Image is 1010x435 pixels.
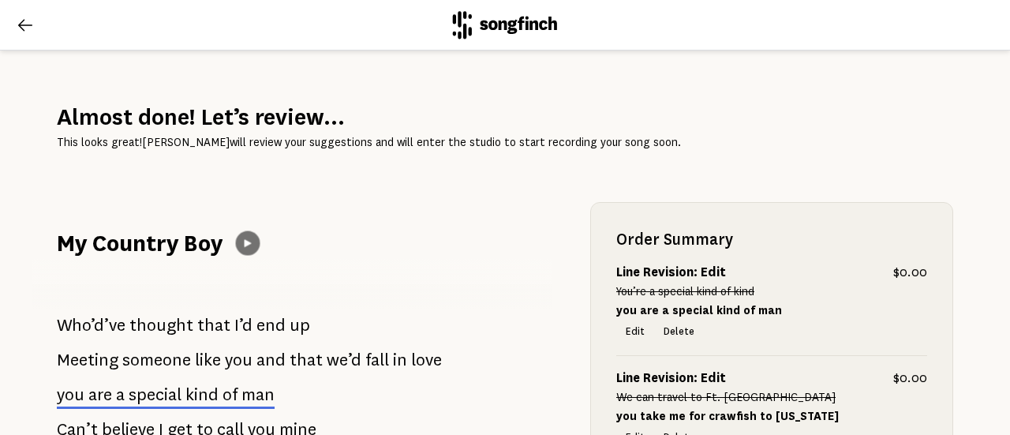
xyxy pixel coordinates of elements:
[290,309,310,341] span: up
[57,227,223,259] h1: My Country Boy
[616,371,726,385] strong: Line Revision: Edit
[57,309,125,341] span: Who’d’ve
[197,309,230,341] span: that
[654,321,704,343] button: Delete
[223,385,238,404] span: of
[411,344,442,376] span: love
[122,344,191,376] span: someone
[88,385,112,404] span: are
[393,344,407,376] span: in
[256,344,286,376] span: and
[616,228,927,250] h2: Order Summary
[616,265,726,279] strong: Line Revision: Edit
[234,309,252,341] span: I’d
[185,385,219,404] span: kind
[616,285,754,298] s: You’re a special kind of kind
[195,344,221,376] span: like
[616,391,836,403] s: We can travel to Ft. [GEOGRAPHIC_DATA]
[241,385,275,404] span: man
[365,344,389,376] span: fall
[616,321,654,343] button: Edit
[129,309,193,341] span: thought
[57,385,84,404] span: you
[893,369,927,388] span: $0.00
[256,309,286,341] span: end
[290,344,323,376] span: that
[116,385,125,404] span: a
[893,263,927,282] span: $0.00
[225,344,252,376] span: you
[616,304,782,317] strong: you are a special kind of man
[57,133,953,152] p: This looks great! [PERSON_NAME] will review your suggestions and will enter the studio to start r...
[616,410,839,422] strong: you take me for crawfish to [US_STATE]
[57,344,118,376] span: Meeting
[327,344,361,376] span: we’d
[57,101,953,133] h2: Almost done! Let’s review...
[129,385,181,404] span: special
